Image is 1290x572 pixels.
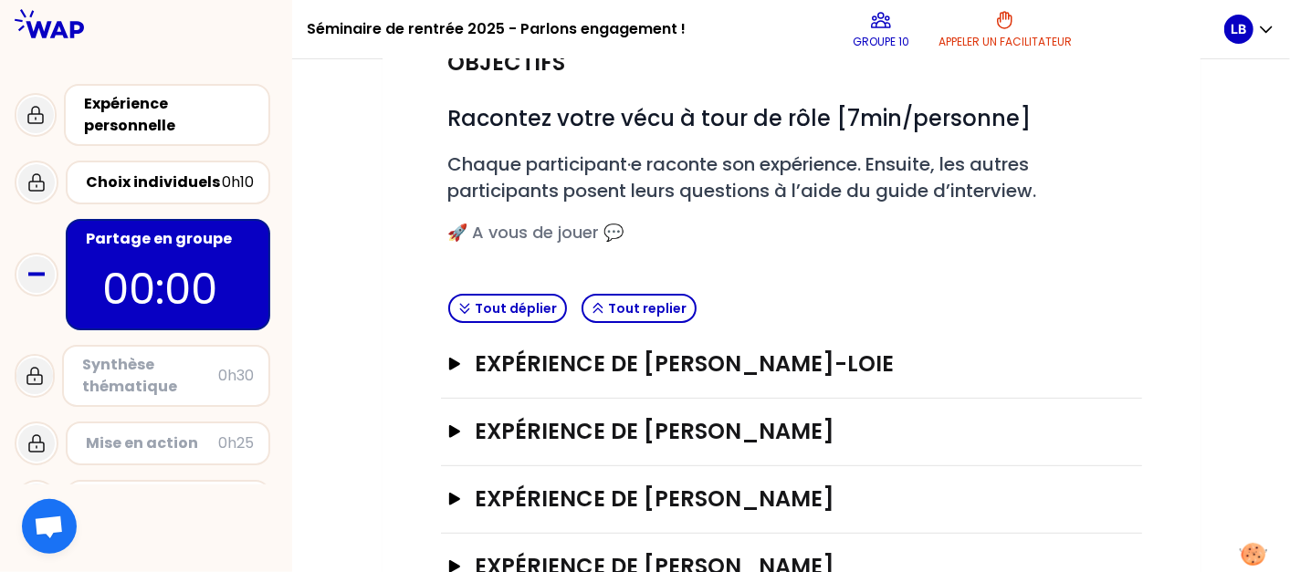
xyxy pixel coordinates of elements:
[448,103,1032,133] span: Racontez votre vécu à tour de rôle [7min/personne]
[448,151,1037,203] span: Chaque participant·e raconte son expérience. Ensuite, les autres participants posent leurs questi...
[931,2,1079,57] button: Appeler un facilitateur
[84,93,254,137] div: Expérience personnelle
[222,172,254,193] div: 0h10
[82,354,218,398] div: Synthèse thématique
[86,432,218,454] div: Mise en action
[22,499,77,554] div: Ouvrir le chat
[218,365,254,387] div: 0h30
[1232,20,1247,38] p: LB
[582,294,697,323] button: Tout replier
[939,35,1072,49] p: Appeler un facilitateur
[475,417,1070,446] h3: Expérience de [PERSON_NAME]
[448,349,1135,379] button: Expérience de [PERSON_NAME]-LOIE
[448,221,624,244] span: 🚀 A vous de jouer 💬
[102,257,234,321] p: 00:00
[448,48,566,78] h2: Objectifs
[1224,15,1275,44] button: LB
[475,349,1070,379] h3: Expérience de [PERSON_NAME]-LOIE
[448,417,1135,446] button: Expérience de [PERSON_NAME]
[86,228,254,250] div: Partage en groupe
[448,294,567,323] button: Tout déplier
[845,2,917,57] button: Groupe 10
[218,432,254,454] div: 0h25
[86,172,222,193] div: Choix individuels
[448,484,1135,514] button: Expérience de [PERSON_NAME]
[853,35,909,49] p: Groupe 10
[475,484,1070,514] h3: Expérience de [PERSON_NAME]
